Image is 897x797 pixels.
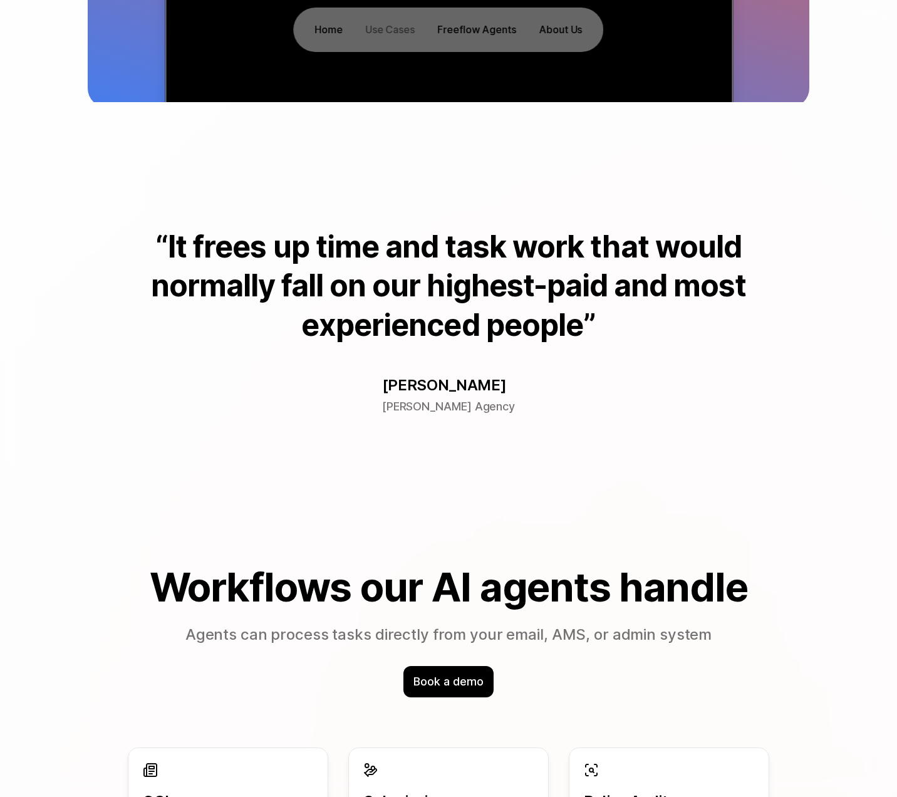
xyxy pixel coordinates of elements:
p: Use Cases [365,23,415,37]
p: Agents can process tasks directly from your email, AMS, or admin system [88,624,809,646]
h2: Workflows our AI agents handle [88,565,809,609]
p: About Us [539,23,582,37]
a: About Us [532,20,588,39]
p: [PERSON_NAME] Agency [382,399,515,415]
div: Book a demo [403,666,493,697]
p: Book a demo [413,674,483,690]
p: Freeflow Agents [437,23,516,37]
p: “It frees up time and task work that would normally fall on our highest-paid and most experienced... [128,227,769,345]
button: Use Cases [359,20,421,39]
p: [PERSON_NAME] [382,375,507,396]
p: Home [314,23,343,37]
a: Freeflow Agents [431,20,522,39]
